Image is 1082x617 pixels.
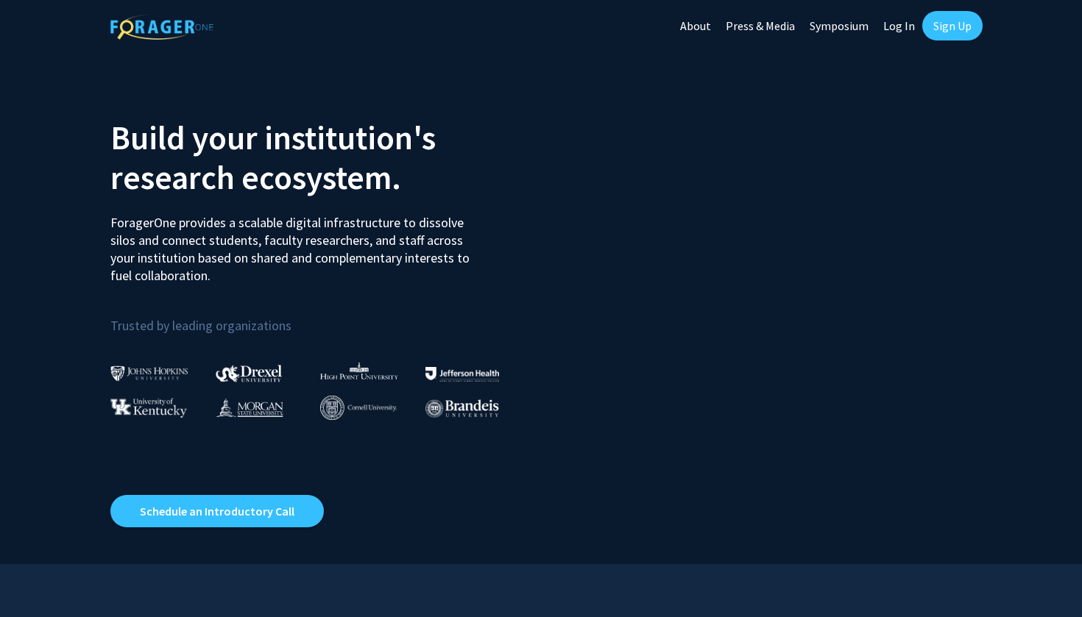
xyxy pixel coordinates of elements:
img: Drexel University [216,365,282,382]
img: Johns Hopkins University [110,365,188,381]
img: University of Kentucky [110,398,187,418]
a: Opens in a new tab [110,495,324,527]
img: Cornell University [320,396,397,420]
img: Brandeis University [425,399,499,418]
img: High Point University [320,362,398,379]
h2: Build your institution's research ecosystem. [110,118,530,197]
p: ForagerOne provides a scalable digital infrastructure to dissolve silos and connect students, fac... [110,203,480,285]
a: Sign Up [922,11,983,40]
img: Morgan State University [216,398,283,417]
img: ForagerOne Logo [110,14,213,40]
img: Thomas Jefferson University [425,367,499,381]
p: Trusted by leading organizations [110,296,530,337]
